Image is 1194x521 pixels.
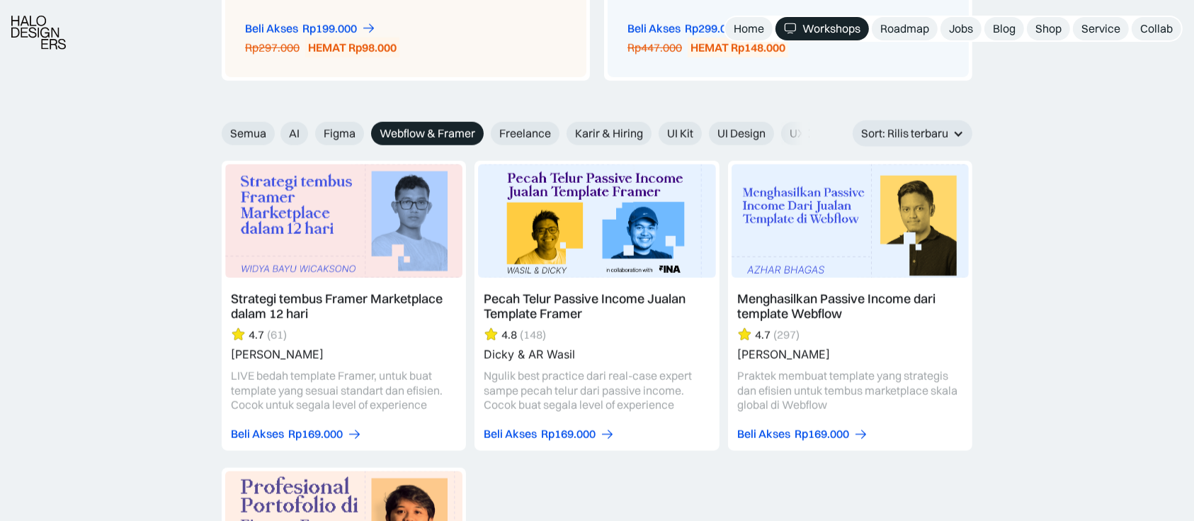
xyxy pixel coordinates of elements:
div: Rp299.000 [685,21,739,36]
div: Beli Akses [484,427,537,442]
a: Workshops [775,17,869,40]
div: Workshops [802,21,860,36]
div: Rp169.000 [288,427,343,442]
span: Freelance [499,126,551,141]
div: Service [1081,21,1120,36]
form: Email Form [222,122,809,145]
a: Roadmap [872,17,938,40]
span: UX Design [790,126,842,141]
div: Beli Akses [231,427,284,442]
div: Collab [1140,21,1173,36]
a: Jobs [940,17,982,40]
a: Beli AksesRp169.000 [231,427,362,442]
span: Figma [324,126,356,141]
div: HEMAT Rp98.000 [308,40,397,55]
a: Collab [1132,17,1181,40]
div: Rp169.000 [795,427,849,442]
span: UI Design [717,126,766,141]
div: Blog [993,21,1016,36]
div: Rp199.000 [302,21,357,36]
div: Rp297.000 [245,40,300,55]
a: Shop [1027,17,1070,40]
div: Home [734,21,764,36]
span: UI Kit [667,126,693,141]
span: Webflow & Framer [380,126,475,141]
div: Rp447.000 [627,40,682,55]
div: Shop [1035,21,1062,36]
div: Rp169.000 [541,427,596,442]
div: Beli Akses [627,21,681,36]
a: Beli AksesRp299.000 [627,21,758,36]
a: Home [725,17,773,40]
a: Beli AksesRp169.000 [484,427,615,442]
div: Sort: Rilis terbaru [853,121,972,147]
div: Sort: Rilis terbaru [861,126,948,141]
div: HEMAT Rp148.000 [690,40,785,55]
div: Jobs [949,21,973,36]
div: Beli Akses [737,427,790,442]
a: Beli AksesRp169.000 [737,427,868,442]
span: Semua [230,126,266,141]
a: Service [1073,17,1129,40]
span: AI [289,126,300,141]
div: Roadmap [880,21,929,36]
a: Blog [984,17,1024,40]
div: Beli Akses [245,21,298,36]
a: Beli AksesRp199.000 [245,21,376,36]
span: Karir & Hiring [575,126,643,141]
